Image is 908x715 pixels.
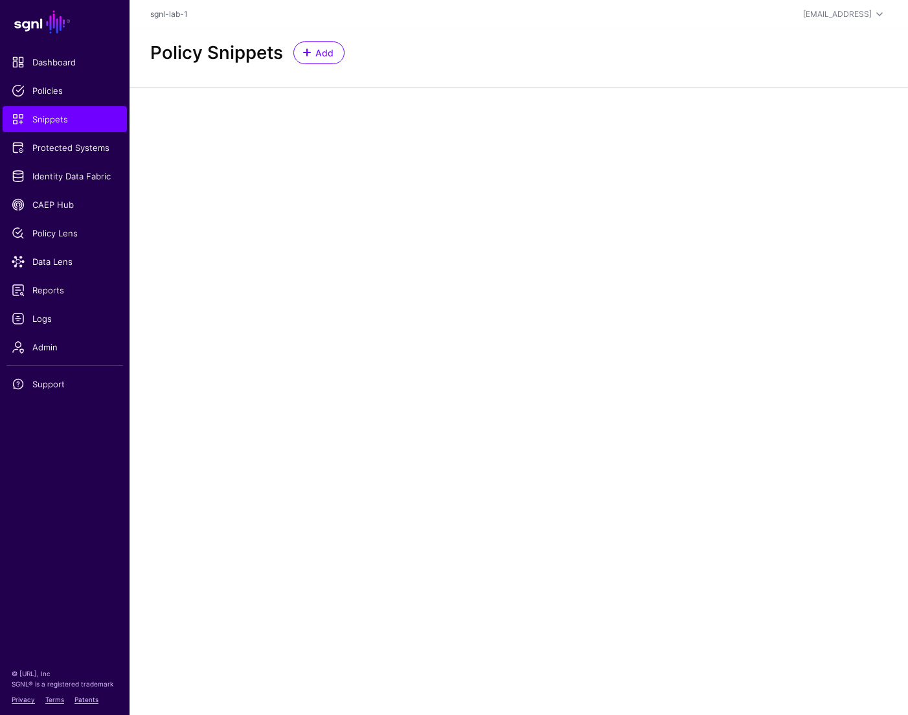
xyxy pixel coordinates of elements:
[3,334,127,360] a: Admin
[3,135,127,161] a: Protected Systems
[803,8,872,20] div: [EMAIL_ADDRESS]
[12,378,118,391] span: Support
[12,679,118,689] p: SGNL® is a registered trademark
[12,255,118,268] span: Data Lens
[3,220,127,246] a: Policy Lens
[12,170,118,183] span: Identity Data Fabric
[74,696,98,703] a: Patents
[8,8,122,36] a: SGNL
[12,227,118,240] span: Policy Lens
[12,56,118,69] span: Dashboard
[150,9,188,19] a: sgnl-lab-1
[12,696,35,703] a: Privacy
[3,277,127,303] a: Reports
[3,192,127,218] a: CAEP Hub
[12,668,118,679] p: © [URL], Inc
[12,141,118,154] span: Protected Systems
[45,696,64,703] a: Terms
[3,49,127,75] a: Dashboard
[12,284,118,297] span: Reports
[314,46,335,60] span: Add
[12,341,118,354] span: Admin
[3,306,127,332] a: Logs
[3,78,127,104] a: Policies
[3,249,127,275] a: Data Lens
[150,42,283,63] h2: Policy Snippets
[12,198,118,211] span: CAEP Hub
[12,113,118,126] span: Snippets
[3,106,127,132] a: Snippets
[3,163,127,189] a: Identity Data Fabric
[12,84,118,97] span: Policies
[12,312,118,325] span: Logs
